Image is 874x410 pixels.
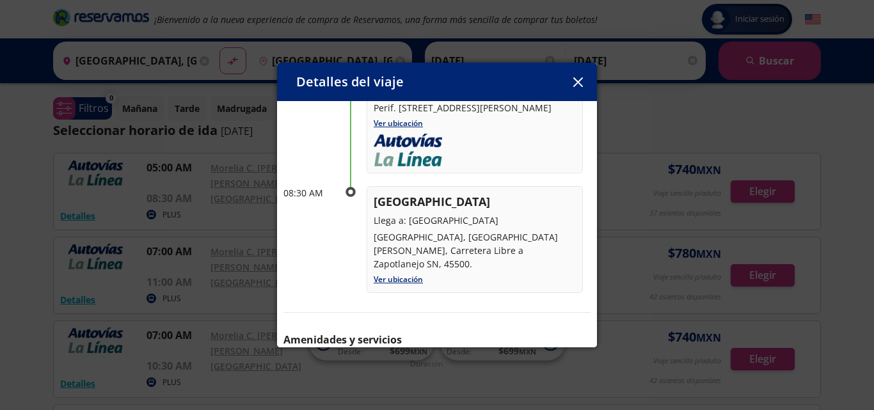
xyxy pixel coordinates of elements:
p: Terminal de Autobuses Morelia S.A. de C.V, Perif. [STREET_ADDRESS][PERSON_NAME] [374,88,576,114]
a: Ver ubicación [374,274,423,285]
p: Detalles del viaje [296,72,404,91]
img: Logo_Autovias_LaLinea_VERT.png [374,134,442,166]
p: Amenidades y servicios [283,332,591,347]
p: [GEOGRAPHIC_DATA], [GEOGRAPHIC_DATA][PERSON_NAME], Carretera Libre a Zapotlanejo SN, 45500. [374,230,576,271]
p: Llega a: [GEOGRAPHIC_DATA] [374,214,576,227]
p: 08:30 AM [283,186,335,200]
a: Ver ubicación [374,118,423,129]
p: [GEOGRAPHIC_DATA] [374,193,576,210]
